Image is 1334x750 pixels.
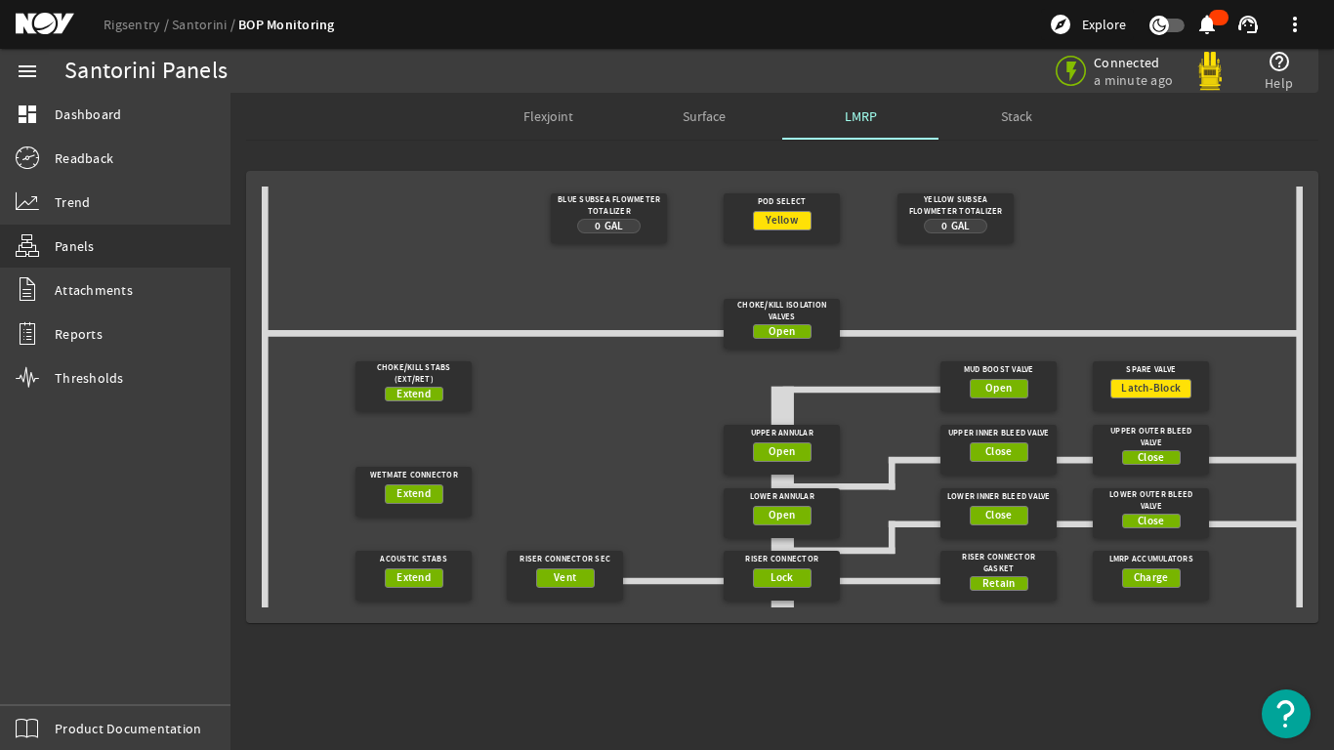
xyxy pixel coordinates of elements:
span: Thresholds [55,368,124,388]
span: Dashboard [55,104,121,124]
a: Rigsentry [104,16,172,33]
div: Lower Annular [730,488,834,506]
span: a minute ago [1094,71,1177,89]
button: more_vert [1271,1,1318,48]
mat-icon: menu [16,60,39,83]
a: Santorini [172,16,238,33]
mat-icon: explore [1049,13,1072,36]
div: Santorini Panels [64,62,228,81]
button: Open Resource Center [1262,689,1311,738]
mat-icon: dashboard [16,103,39,126]
div: Riser Connector [730,551,834,568]
mat-icon: notifications [1195,13,1219,36]
div: Upper Annular [730,425,834,442]
span: Stack [1001,109,1032,123]
span: Charge [1134,568,1169,588]
span: Extend [396,385,431,404]
div: Lower Inner Bleed Valve [946,488,1051,506]
div: Choke/Kill Isolation Valves [730,299,834,324]
span: Gal [951,219,971,233]
span: Extend [396,484,431,504]
span: Close [985,442,1012,462]
span: Lock [771,568,794,588]
span: Readback [55,148,113,168]
span: 0 [595,219,601,233]
div: Spare Valve [1099,361,1203,379]
span: Product Documentation [55,719,201,738]
span: Retain [982,574,1016,594]
div: Riser Connector Sec [513,551,617,568]
span: Attachments [55,280,133,300]
button: Explore [1041,9,1134,40]
span: Open [769,506,795,525]
span: Flexjoint [523,109,573,123]
span: Close [985,506,1012,525]
div: Lower Outer Bleed Valve [1099,488,1203,514]
div: Wetmate Connector [361,467,466,484]
div: Upper Outer Bleed Valve [1099,425,1203,450]
mat-icon: support_agent [1236,13,1260,36]
span: Close [1138,512,1164,531]
span: Extend [396,568,431,588]
span: Open [769,322,795,342]
span: Explore [1082,15,1126,34]
div: Pod Select [730,193,834,211]
span: LMRP [845,109,877,123]
img: Yellowpod.svg [1190,52,1230,91]
span: Vent [554,568,576,588]
mat-icon: help_outline [1268,50,1291,73]
div: LMRP Accumulators [1099,551,1203,568]
div: Blue Subsea Flowmeter Totalizer [557,193,661,219]
span: 0 [941,219,947,233]
div: Yellow Subsea Flowmeter Totalizer [903,193,1008,219]
span: Trend [55,192,90,212]
span: Open [985,379,1012,398]
div: Riser Connector Gasket [946,551,1051,576]
div: Mud Boost Valve [946,361,1051,379]
div: Upper Inner Bleed Valve [946,425,1051,442]
span: Gal [604,219,624,233]
div: Acoustic Stabs [361,551,466,568]
span: Panels [55,236,95,256]
span: Connected [1094,54,1177,71]
span: Help [1265,73,1293,93]
span: Close [1138,448,1164,468]
span: Open [769,442,795,462]
span: Surface [683,109,726,123]
span: Yellow [766,211,798,230]
span: Reports [55,324,103,344]
span: Latch-Block [1121,379,1181,398]
div: Choke/Kill Stabs (Ext/Ret) [361,361,466,387]
a: BOP Monitoring [238,16,335,34]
